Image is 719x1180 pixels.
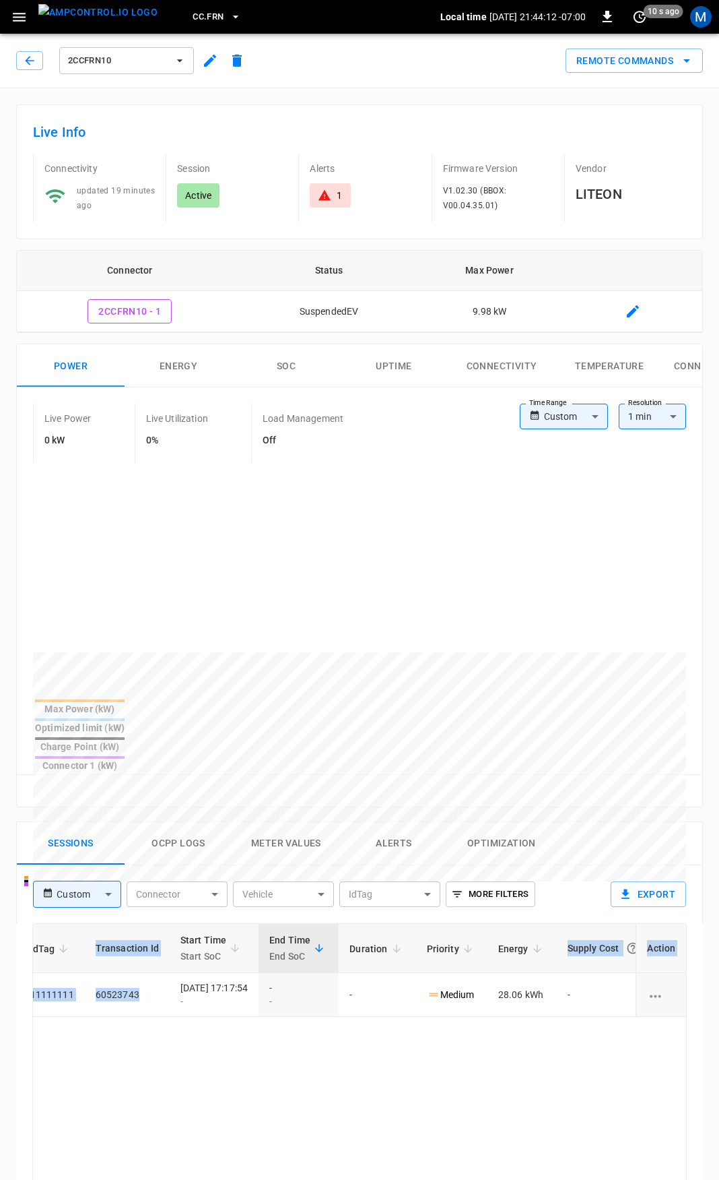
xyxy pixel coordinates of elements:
div: 1 [337,189,342,202]
button: 2CCFRN10 - 1 [88,299,172,324]
button: Export [611,881,686,907]
p: Session [177,162,287,175]
span: Energy [498,941,546,957]
span: Duration [349,941,405,957]
div: 1 min [619,404,686,429]
p: Start SoC [180,948,227,964]
button: CC.FRN [187,4,246,30]
td: SuspendedEV [242,291,415,333]
p: Vendor [576,162,686,175]
button: Energy [125,344,232,387]
p: Local time [440,10,487,24]
th: Action [636,924,686,973]
button: Connectivity [448,344,555,387]
button: set refresh interval [629,6,650,28]
table: connector table [17,251,702,333]
p: Firmware Version [443,162,553,175]
div: remote commands options [566,49,703,73]
span: updated 19 minutes ago [77,186,155,210]
h6: 0 kW [44,433,92,448]
div: Custom [57,881,121,907]
h6: LITEON [576,183,686,205]
th: Status [242,251,415,291]
span: CC.FRN [193,9,224,25]
button: 2CCFRN10 [59,47,194,74]
button: Temperature [555,344,663,387]
label: Resolution [628,398,662,408]
span: End TimeEnd SoC [269,932,328,964]
button: Ocpp logs [125,822,232,865]
p: End SoC [269,948,310,964]
span: IdTag [30,941,73,957]
p: Active [185,189,211,202]
h6: Off [263,433,343,448]
button: SOC [232,344,340,387]
p: Live Utilization [146,412,208,425]
button: Meter Values [232,822,340,865]
button: More Filters [446,881,535,907]
div: Start Time [180,932,227,964]
button: The cost of your charging session based on your supply rates [621,936,645,960]
button: Remote Commands [566,49,703,73]
h6: 0% [146,433,208,448]
div: charging session options [647,988,675,1001]
span: 2CCFRN10 [68,53,168,69]
th: Transaction Id [85,924,170,973]
button: Alerts [340,822,448,865]
div: End Time [269,932,310,964]
button: Power [17,344,125,387]
button: Sessions [17,822,125,865]
p: Load Management [263,412,343,425]
span: Start TimeStart SoC [180,932,244,964]
p: [DATE] 21:44:12 -07:00 [489,10,586,24]
p: Connectivity [44,162,155,175]
th: Connector [17,251,242,291]
span: V1.02.30 (BBOX: V00.04.35.01) [443,186,507,210]
div: profile-icon [690,6,712,28]
img: ampcontrol.io logo [38,4,158,21]
th: Max Power [415,251,563,291]
button: Optimization [448,822,555,865]
div: Custom [544,404,608,429]
label: Time Range [529,398,567,408]
p: Live Power [44,412,92,425]
div: Supply Cost [568,936,646,960]
td: 9.98 kW [415,291,563,333]
p: Alerts [310,162,420,175]
span: Priority [427,941,477,957]
h6: Live Info [33,121,686,143]
span: 10 s ago [644,5,683,18]
button: Uptime [340,344,448,387]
